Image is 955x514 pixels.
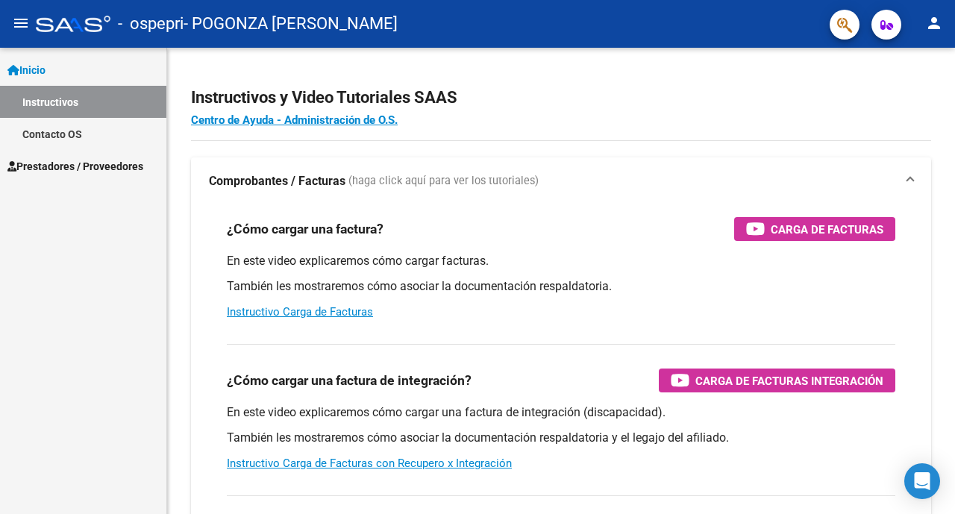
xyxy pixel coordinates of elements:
[209,173,345,189] strong: Comprobantes / Facturas
[184,7,398,40] span: - POGONZA [PERSON_NAME]
[227,305,373,319] a: Instructivo Carga de Facturas
[227,404,895,421] p: En este video explicaremos cómo cargar una factura de integración (discapacidad).
[227,219,383,239] h3: ¿Cómo cargar una factura?
[695,372,883,390] span: Carga de Facturas Integración
[227,278,895,295] p: También les mostraremos cómo asociar la documentación respaldatoria.
[925,14,943,32] mat-icon: person
[227,370,472,391] h3: ¿Cómo cargar una factura de integración?
[118,7,184,40] span: - ospepri
[7,62,46,78] span: Inicio
[348,173,539,189] span: (haga click aquí para ver los tutoriales)
[227,457,512,470] a: Instructivo Carga de Facturas con Recupero x Integración
[191,84,931,112] h2: Instructivos y Video Tutoriales SAAS
[191,157,931,205] mat-expansion-panel-header: Comprobantes / Facturas (haga click aquí para ver los tutoriales)
[734,217,895,241] button: Carga de Facturas
[12,14,30,32] mat-icon: menu
[191,113,398,127] a: Centro de Ayuda - Administración de O.S.
[227,430,895,446] p: También les mostraremos cómo asociar la documentación respaldatoria y el legajo del afiliado.
[7,158,143,175] span: Prestadores / Proveedores
[904,463,940,499] div: Open Intercom Messenger
[771,220,883,239] span: Carga de Facturas
[659,369,895,392] button: Carga de Facturas Integración
[227,253,895,269] p: En este video explicaremos cómo cargar facturas.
